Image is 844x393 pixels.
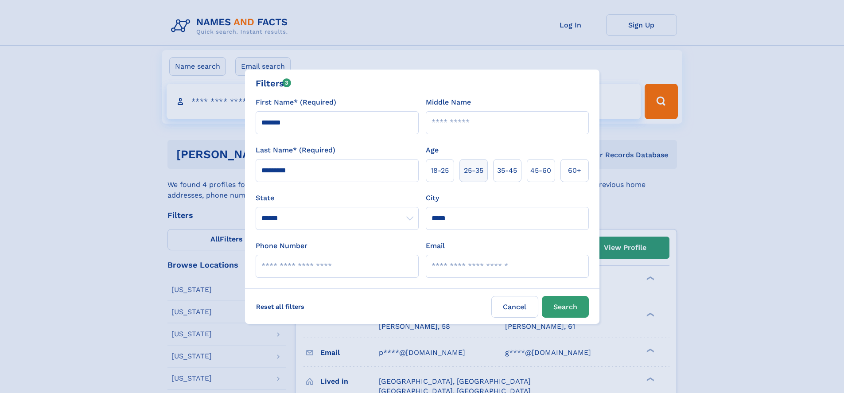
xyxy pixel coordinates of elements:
[431,165,449,176] span: 18‑25
[426,97,471,108] label: Middle Name
[256,193,419,203] label: State
[464,165,483,176] span: 25‑35
[426,145,439,156] label: Age
[491,296,538,318] label: Cancel
[256,77,292,90] div: Filters
[542,296,589,318] button: Search
[256,145,335,156] label: Last Name* (Required)
[568,165,581,176] span: 60+
[250,296,310,317] label: Reset all filters
[256,97,336,108] label: First Name* (Required)
[530,165,551,176] span: 45‑60
[256,241,307,251] label: Phone Number
[497,165,517,176] span: 35‑45
[426,193,439,203] label: City
[426,241,445,251] label: Email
